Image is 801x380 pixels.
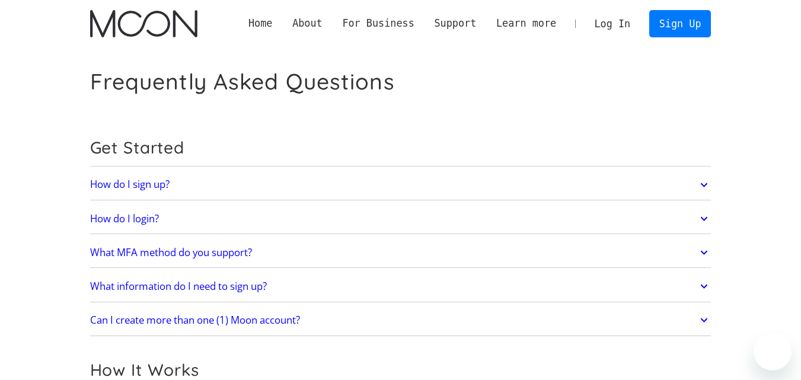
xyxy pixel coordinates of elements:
a: Log In [585,11,640,37]
h2: How do I sign up? [90,178,170,190]
h2: What information do I need to sign up? [90,280,267,292]
iframe: Button to launch messaging window [754,333,792,371]
h2: Can I create more than one (1) Moon account? [90,314,300,326]
h2: Get Started [90,138,711,158]
h2: How do I login? [90,213,159,225]
div: Support [434,16,476,31]
div: About [292,16,323,31]
div: Support [425,16,486,31]
a: How do I login? [90,206,711,231]
a: How do I sign up? [90,173,711,197]
a: What MFA method do you support? [90,240,711,265]
h2: What MFA method do you support? [90,247,252,258]
a: Can I create more than one (1) Moon account? [90,308,711,333]
div: Learn more [486,16,566,31]
a: Sign Up [649,10,711,37]
h1: Frequently Asked Questions [90,68,395,95]
div: About [282,16,332,31]
h2: How It Works [90,360,711,380]
a: home [90,10,197,37]
img: Moon Logo [90,10,197,37]
div: For Business [342,16,414,31]
a: Home [238,16,282,31]
div: Learn more [496,16,556,31]
div: For Business [333,16,425,31]
a: What information do I need to sign up? [90,274,711,299]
